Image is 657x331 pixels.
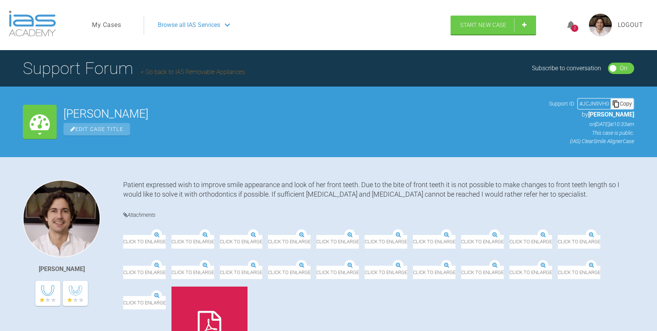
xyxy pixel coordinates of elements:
[611,99,633,109] div: Copy
[558,235,600,248] span: Click to enlarge
[549,137,634,145] p: (IAS) ClearSmile Aligner Case
[413,235,455,248] span: Click to enlarge
[460,22,506,28] span: Start New Case
[451,16,536,35] a: Start New Case
[220,266,262,279] span: Click to enlarge
[461,235,504,248] span: Click to enlarge
[123,266,166,279] span: Click to enlarge
[39,264,85,274] div: [PERSON_NAME]
[509,266,552,279] span: Click to enlarge
[158,20,220,30] span: Browse all IAS Services
[549,129,634,137] p: This case is public.
[63,108,542,120] h2: [PERSON_NAME]
[316,235,359,248] span: Click to enlarge
[588,111,634,118] span: [PERSON_NAME]
[549,120,634,128] p: on [DATE] at 10:33am
[23,55,245,82] h1: Support Forum
[23,180,100,257] img: Nikola Molnar
[123,296,166,309] span: Click to enlarge
[620,63,627,73] div: On
[618,20,643,30] a: Logout
[365,235,407,248] span: Click to enlarge
[509,235,552,248] span: Click to enlarge
[123,210,634,220] h4: Attachments
[268,235,311,248] span: Click to enlarge
[549,110,634,120] p: by
[123,235,166,248] span: Click to enlarge
[571,25,578,32] div: 2
[268,266,311,279] span: Click to enlarge
[63,123,130,136] span: Edit Case Title
[92,20,121,30] a: My Cases
[461,266,504,279] span: Click to enlarge
[171,235,214,248] span: Click to enlarge
[558,266,600,279] span: Click to enlarge
[532,63,601,73] div: Subscribe to conversation
[123,180,634,199] div: Patient expressed wish to improve smile appearance and look of her front teeth. Due to the bite o...
[413,266,455,279] span: Click to enlarge
[578,99,611,108] div: # JCJN9VH0
[171,266,214,279] span: Click to enlarge
[220,235,262,248] span: Click to enlarge
[9,11,56,36] img: logo-light.3e3ef733.png
[365,266,407,279] span: Click to enlarge
[316,266,359,279] span: Click to enlarge
[141,68,245,76] a: Go back to IAS Removable Appliances
[549,99,574,108] span: Support ID
[589,14,612,36] img: profile.png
